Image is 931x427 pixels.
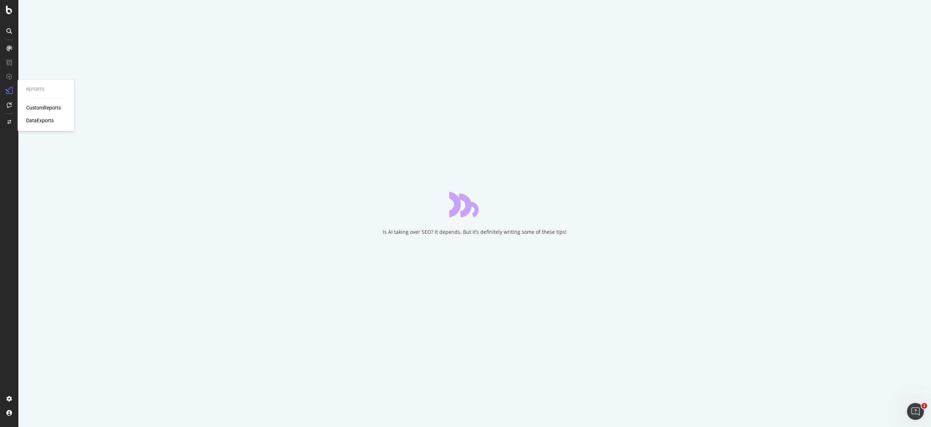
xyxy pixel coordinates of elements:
div: animation [449,192,500,217]
div: Reports [26,87,66,93]
div: Is AI taking over SEO? It depends. But it’s definitely writing some of these tips! [383,229,567,236]
iframe: Intercom live chat [907,403,924,420]
span: 1 [921,403,927,409]
a: CustomReports [26,104,61,111]
a: DataExports [26,117,54,124]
